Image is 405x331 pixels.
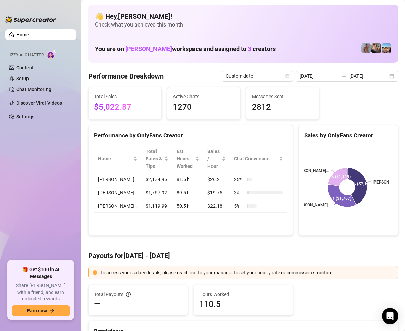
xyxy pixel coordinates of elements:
[361,43,371,53] img: Joey
[50,308,54,313] span: arrow-right
[12,266,70,280] span: 🎁 Get $100 in AI Messages
[234,176,245,183] span: 25 %
[47,49,57,59] img: AI Chatter
[16,32,29,37] a: Home
[234,155,278,162] span: Chat Conversion
[203,173,230,186] td: $26.2
[88,71,164,81] h4: Performance Breakdown
[5,16,56,23] img: logo-BBDzfeDw.svg
[94,199,142,213] td: [PERSON_NAME]…
[172,173,204,186] td: 81.5 h
[285,74,289,78] span: calendar
[94,173,142,186] td: [PERSON_NAME]…
[371,43,381,53] img: George
[230,145,287,173] th: Chat Conversion
[12,282,70,302] span: Share [PERSON_NAME] with a friend, and earn unlimited rewards
[94,299,100,310] span: —
[16,100,62,106] a: Discover Viral Videos
[203,199,230,213] td: $22.18
[234,202,245,210] span: 5 %
[349,72,388,80] input: End date
[173,101,235,114] span: 1270
[248,45,251,52] span: 3
[203,145,230,173] th: Sales / Hour
[94,145,142,173] th: Name
[12,305,70,316] button: Earn nowarrow-right
[88,251,398,260] h4: Payouts for [DATE] - [DATE]
[172,199,204,213] td: 50.5 h
[142,199,172,213] td: $1,119.99
[341,73,347,79] span: swap-right
[304,131,392,140] div: Sales by OnlyFans Creator
[27,308,47,313] span: Earn now
[95,45,276,53] h1: You are on workspace and assigned to creators
[100,269,394,276] div: To access your salary details, please reach out to your manager to set your hourly rate or commis...
[94,93,156,100] span: Total Sales
[10,52,44,58] span: Izzy AI Chatter
[16,87,51,92] a: Chat Monitoring
[341,73,347,79] span: to
[125,45,172,52] span: [PERSON_NAME]
[126,292,131,297] span: info-circle
[16,114,34,119] a: Settings
[94,131,287,140] div: Performance by OnlyFans Creator
[16,65,34,70] a: Content
[142,145,172,173] th: Total Sales & Tips
[142,186,172,199] td: $1,767.92
[382,43,391,53] img: Zach
[177,147,194,170] div: Est. Hours Worked
[94,291,123,298] span: Total Payouts
[382,308,398,324] div: Open Intercom Messenger
[207,147,220,170] span: Sales / Hour
[295,169,329,173] text: [PERSON_NAME]…
[226,71,289,81] span: Custom date
[16,76,29,81] a: Setup
[300,72,338,80] input: Start date
[199,299,288,310] span: 110.5
[142,173,172,186] td: $2,134.96
[95,12,391,21] h4: 👋 Hey, [PERSON_NAME] !
[252,101,314,114] span: 2812
[296,203,330,207] text: [PERSON_NAME]…
[203,186,230,199] td: $19.75
[94,101,156,114] span: $5,022.87
[234,189,245,196] span: 3 %
[98,155,132,162] span: Name
[172,186,204,199] td: 89.5 h
[93,270,97,275] span: exclamation-circle
[199,291,288,298] span: Hours Worked
[252,93,314,100] span: Messages Sent
[146,147,163,170] span: Total Sales & Tips
[173,93,235,100] span: Active Chats
[95,21,391,29] span: Check what you achieved this month
[94,186,142,199] td: [PERSON_NAME]…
